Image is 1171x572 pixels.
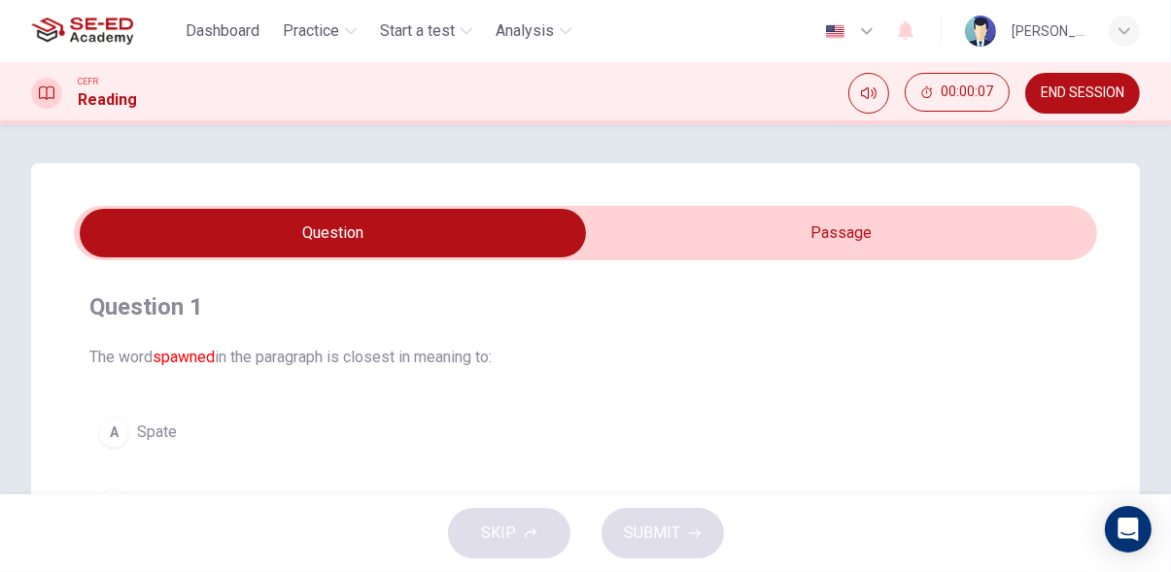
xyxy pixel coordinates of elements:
img: Profile picture [965,16,996,47]
font: spawned [153,348,215,366]
span: Spate [137,421,177,444]
h1: Reading [78,88,137,112]
a: SE-ED Academy logo [31,12,178,50]
button: Practice [275,14,364,49]
h4: Question 1 [89,291,1082,322]
div: B [98,488,129,520]
div: [PERSON_NAME] [1012,19,1085,43]
span: CEFR [78,75,98,88]
span: Analysis [496,19,554,43]
span: Start a test [380,19,455,43]
span: 00:00:07 [941,84,993,100]
span: END SESSION [1041,85,1124,101]
span: Dashboard [186,19,259,43]
button: Start a test [372,14,480,49]
button: ASpate [89,408,1082,456]
div: A [98,417,129,448]
button: BIncrease [89,480,1082,528]
div: Hide [905,73,1010,114]
div: Mute [848,73,889,114]
div: Open Intercom Messenger [1105,506,1152,553]
button: 00:00:07 [905,73,1010,112]
img: SE-ED Academy logo [31,12,133,50]
img: en [823,24,847,39]
span: Increase [137,492,196,516]
button: Dashboard [178,14,267,49]
span: Practice [283,19,339,43]
button: END SESSION [1025,73,1140,114]
button: Analysis [488,14,579,49]
span: The word in the paragraph is closest in meaning to: [89,346,1082,369]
